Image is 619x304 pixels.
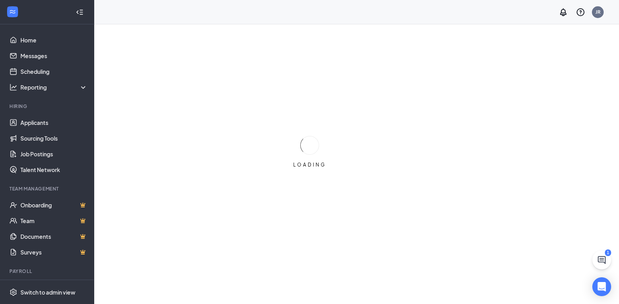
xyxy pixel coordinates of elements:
[20,197,88,213] a: OnboardingCrown
[9,83,17,91] svg: Analysis
[9,268,86,275] div: Payroll
[595,9,601,15] div: JR
[20,115,88,130] a: Applicants
[576,7,585,17] svg: QuestionInfo
[20,130,88,146] a: Sourcing Tools
[20,146,88,162] a: Job Postings
[76,8,84,16] svg: Collapse
[20,83,88,91] div: Reporting
[20,162,88,178] a: Talent Network
[559,7,568,17] svg: Notifications
[20,32,88,48] a: Home
[592,251,611,269] button: ChatActive
[290,161,329,168] div: LOADING
[20,244,88,260] a: SurveysCrown
[20,229,88,244] a: DocumentsCrown
[9,185,86,192] div: Team Management
[20,48,88,64] a: Messages
[20,213,88,229] a: TeamCrown
[20,64,88,79] a: Scheduling
[9,103,86,110] div: Hiring
[605,249,611,256] div: 1
[9,288,17,296] svg: Settings
[20,288,75,296] div: Switch to admin view
[592,277,611,296] div: Open Intercom Messenger
[9,8,16,16] svg: WorkstreamLogo
[597,255,606,265] svg: ChatActive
